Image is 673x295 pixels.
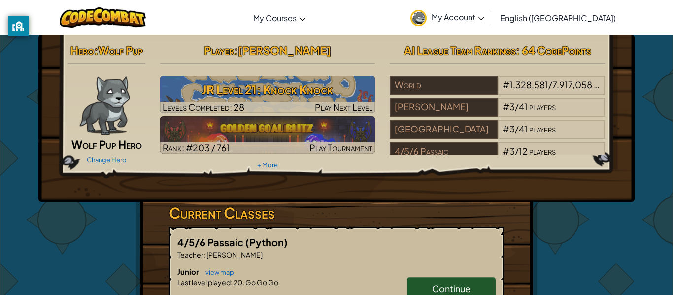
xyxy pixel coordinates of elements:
[390,107,605,119] a: [PERSON_NAME]#3/41players
[548,79,552,90] span: /
[205,250,263,259] span: [PERSON_NAME]
[529,101,556,112] span: players
[519,101,528,112] span: 41
[509,123,515,134] span: 3
[94,43,98,57] span: :
[70,43,94,57] span: Hero
[552,79,592,90] span: 7,917,058
[177,236,245,248] span: 4/5/6 Passaic
[519,123,528,134] span: 41
[160,78,375,100] h3: JR Level 21: Knock Knock
[503,145,509,157] span: #
[315,101,372,113] span: Play Next Level
[160,116,375,154] img: Golden Goal
[432,12,484,22] span: My Account
[204,43,234,57] span: Player
[160,76,375,113] img: JR Level 21: Knock Knock
[163,142,230,153] span: Rank: #203 / 761
[87,156,127,164] a: Change Hero
[516,43,591,57] span: : 64 CodePoints
[503,101,509,112] span: #
[248,4,310,31] a: My Courses
[495,4,621,31] a: English ([GEOGRAPHIC_DATA])
[404,43,516,57] span: AI League Team Rankings
[98,43,143,57] span: Wolf Pup
[390,120,497,139] div: [GEOGRAPHIC_DATA]
[231,278,233,287] span: :
[432,283,471,294] span: Continue
[309,142,372,153] span: Play Tournament
[390,85,605,97] a: World#1,328,581/7,917,058players
[410,10,427,26] img: avatar
[509,145,515,157] span: 3
[529,145,556,157] span: players
[503,79,509,90] span: #
[253,13,297,23] span: My Courses
[503,123,509,134] span: #
[169,202,504,224] h3: Current Classes
[519,145,528,157] span: 12
[515,101,519,112] span: /
[160,76,375,113] a: Play Next Level
[529,123,556,134] span: players
[203,250,205,259] span: :
[390,152,605,163] a: 4/5/6 Passaic#3/12players
[79,76,130,135] img: wolf-pup-paper-doll.png
[405,2,489,33] a: My Account
[8,16,29,36] button: privacy banner
[163,101,244,113] span: Levels Completed: 28
[244,278,278,287] span: Go Go Go
[500,13,616,23] span: English ([GEOGRAPHIC_DATA])
[177,250,203,259] span: Teacher
[509,79,548,90] span: 1,328,581
[71,137,142,151] span: Wolf Pup Hero
[390,76,497,95] div: World
[234,43,238,57] span: :
[233,278,244,287] span: 20.
[245,236,288,248] span: (Python)
[238,43,331,57] span: [PERSON_NAME]
[177,267,201,276] span: Junior
[515,123,519,134] span: /
[201,268,234,276] a: view map
[515,145,519,157] span: /
[390,98,497,117] div: [PERSON_NAME]
[390,142,497,161] div: 4/5/6 Passaic
[177,278,231,287] span: Last level played
[390,130,605,141] a: [GEOGRAPHIC_DATA]#3/41players
[257,161,278,169] a: + More
[509,101,515,112] span: 3
[160,116,375,154] a: Rank: #203 / 761Play Tournament
[60,7,146,28] img: CodeCombat logo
